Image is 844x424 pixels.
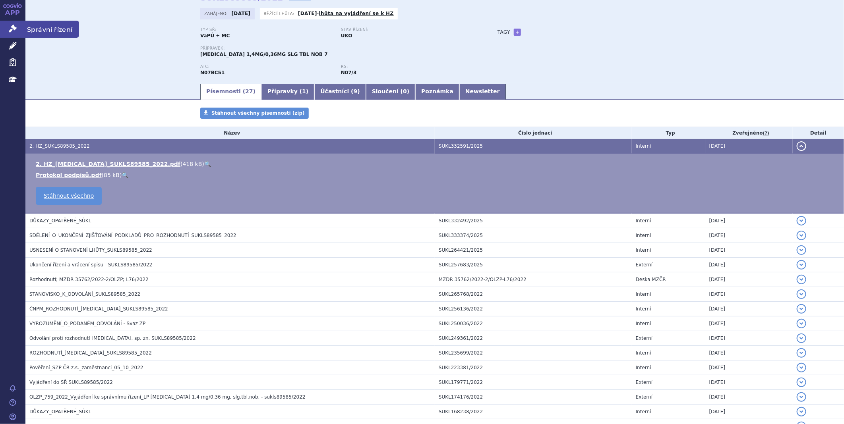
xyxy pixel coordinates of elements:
[415,84,459,100] a: Poznámka
[705,228,793,243] td: [DATE]
[104,172,120,178] span: 85 kB
[435,287,632,302] td: SUKL265768/2022
[435,316,632,331] td: SUKL250036/2022
[319,11,394,16] a: lhůta na vyjádření se k HZ
[705,302,793,316] td: [DATE]
[636,394,652,400] span: Externí
[29,365,143,370] span: Pověření_SZP ČR z.s._zaměstnanci_05_10_2022
[29,247,152,253] span: USNESENÍ O STANOVENÍ LHŮTY_SUKLS89585_2022
[636,233,651,238] span: Interní
[705,331,793,346] td: [DATE]
[354,88,358,94] span: 9
[514,29,521,36] a: +
[459,84,506,100] a: Newsletter
[636,291,651,297] span: Interní
[705,287,793,302] td: [DATE]
[435,331,632,346] td: SUKL249361/2022
[435,258,632,272] td: SUKL257683/2025
[636,247,651,253] span: Interní
[366,84,415,100] a: Sloučení (0)
[36,171,836,179] li: ( )
[211,110,305,116] span: Stáhnout všechny písemnosti (zip)
[435,139,632,154] td: SUKL332591/2025
[435,228,632,243] td: SUKL333374/2025
[636,321,651,326] span: Interní
[25,127,435,139] th: Název
[341,70,356,75] strong: buprenorfin, komb.
[636,350,651,356] span: Interní
[29,409,91,414] span: DŮKAZY_OPATŘENÉ_SÚKL
[797,216,806,225] button: detail
[797,348,806,358] button: detail
[636,306,651,312] span: Interní
[636,143,651,149] span: Interní
[705,139,793,154] td: [DATE]
[797,275,806,284] button: detail
[636,335,652,341] span: Externí
[261,84,314,100] a: Přípravky (1)
[435,375,632,390] td: SUKL179771/2022
[435,346,632,360] td: SUKL235699/2022
[705,258,793,272] td: [DATE]
[705,243,793,258] td: [DATE]
[435,243,632,258] td: SUKL264421/2025
[435,360,632,375] td: SUKL223381/2022
[29,394,306,400] span: OLZP_759_2022_Vyjádření ke správnímu řízení_LP ZUBSOLV 1,4 mg/0,36 mg, slg.tbl.nob. - sukls89585/...
[200,108,309,119] a: Stáhnout všechny písemnosti (zip)
[435,272,632,287] td: MZDR 35762/2022-2/OLZP-L76/2022
[797,245,806,255] button: detail
[200,52,328,57] span: [MEDICAL_DATA] 1,4MG/0,36MG SLG TBL NOB 7
[705,360,793,375] td: [DATE]
[200,27,333,32] p: Typ SŘ:
[797,289,806,299] button: detail
[705,316,793,331] td: [DATE]
[636,218,651,224] span: Interní
[29,291,140,297] span: STANOVISKO_K_ODVOLÁNÍ_SUKLS89585_2022
[29,321,145,326] span: VYROZUMĚNÍ_O_PODANÉM_ODVOLÁNÍ - Svaz ZP
[403,88,407,94] span: 0
[797,231,806,240] button: detail
[302,88,306,94] span: 1
[245,88,253,94] span: 27
[435,405,632,419] td: SUKL168238/2022
[797,363,806,372] button: detail
[200,64,333,69] p: ATC:
[797,260,806,270] button: detail
[200,33,230,39] strong: VaPÚ + MC
[797,392,806,402] button: detail
[298,10,394,17] p: -
[36,161,180,167] a: 2. HZ_[MEDICAL_DATA]_SUKLS89585_2022.pdf
[705,127,793,139] th: Zveřejněno
[314,84,366,100] a: Účastníci (9)
[29,143,90,149] span: 2. HZ_SUKLS89585_2022
[341,33,352,39] strong: UKO
[705,405,793,419] td: [DATE]
[36,160,836,168] li: ( )
[636,277,666,282] span: Deska MZČR
[204,10,229,17] span: Zahájeno:
[797,319,806,328] button: detail
[200,46,482,51] p: Přípravek:
[705,346,793,360] td: [DATE]
[29,306,168,312] span: ČNPM_ROZHODNUTÍ_ZUBSOLV_SUKLS89585_2022
[25,21,79,37] span: Správní řízení
[797,304,806,314] button: detail
[797,378,806,387] button: detail
[232,11,251,16] strong: [DATE]
[29,218,91,224] span: DŮKAZY_OPATŘENÉ_SÚKL
[636,380,652,385] span: Externí
[632,127,705,139] th: Typ
[122,172,128,178] a: 🔍
[29,233,236,238] span: SDĚLENÍ_O_UKONČENÍ_ZJIŠŤOVÁNÍ_PODKLADŮ_PRO_ROZHODNUTÍ_SUKLS89585_2022
[298,11,317,16] strong: [DATE]
[200,70,225,75] strong: BUPRENORFIN, KOMBINACE
[29,262,152,268] span: Ukončení řízení a vrácení spisu - SUKLS89585/2022
[435,213,632,228] td: SUKL332492/2025
[636,365,651,370] span: Interní
[705,213,793,228] td: [DATE]
[29,380,113,385] span: Vyjádření do SŘ SUKLS89585/2022
[29,335,196,341] span: Odvolání proti rozhodnutí ZUBSOLV, sp. zn. SUKLS89585/2022
[200,84,261,100] a: Písemnosti (27)
[705,272,793,287] td: [DATE]
[183,161,202,167] span: 418 kB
